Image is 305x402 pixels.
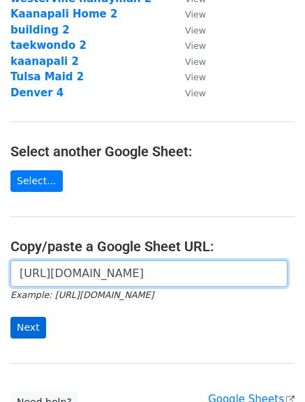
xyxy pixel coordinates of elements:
a: Kaanapali Home 2 [10,8,117,20]
a: taekwondo 2 [10,39,87,52]
a: View [171,55,206,68]
small: View [185,57,206,67]
input: Paste your Google Sheet URL here [10,260,288,287]
a: Denver 4 [10,87,64,99]
small: View [185,88,206,98]
small: View [185,9,206,20]
a: Select... [10,170,63,192]
h4: Select another Google Sheet: [10,143,295,160]
small: View [185,25,206,36]
a: Tulsa Maid 2 [10,70,84,83]
small: View [185,72,206,82]
a: View [171,70,206,83]
small: Example: [URL][DOMAIN_NAME] [10,290,154,300]
h4: Copy/paste a Google Sheet URL: [10,238,295,255]
a: View [171,87,206,99]
a: View [171,24,206,36]
a: View [171,8,206,20]
input: Next [10,317,46,338]
iframe: Chat Widget [235,335,305,402]
a: kaanapali 2 [10,55,79,68]
a: View [171,39,206,52]
a: building 2 [10,24,70,36]
small: View [185,40,206,51]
